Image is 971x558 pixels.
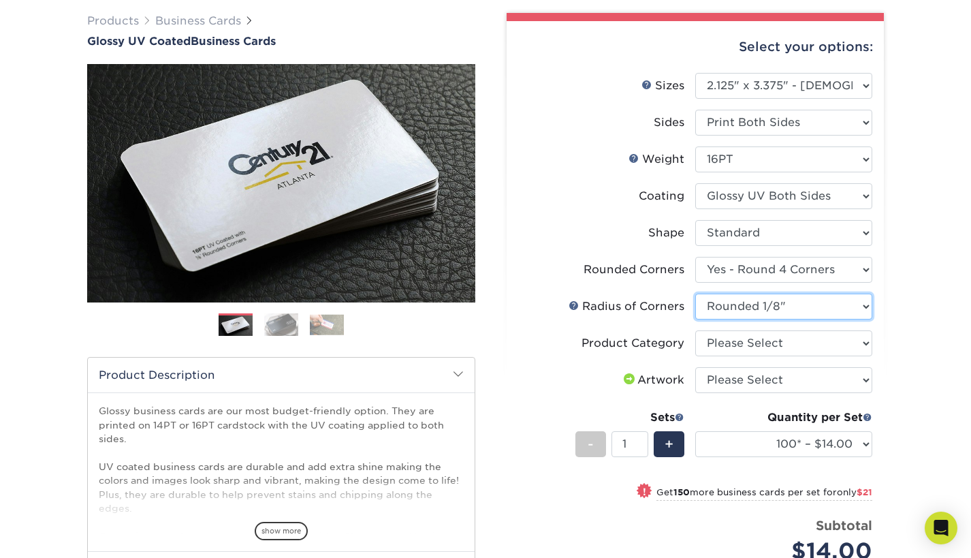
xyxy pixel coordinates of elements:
[87,35,475,48] a: Glossy UV CoatedBusiness Cards
[656,487,872,501] small: Get more business cards per set for
[219,309,253,343] img: Business Cards 01
[264,313,298,337] img: Business Cards 02
[648,225,684,241] div: Shape
[665,434,673,454] span: +
[643,484,646,499] span: !
[673,487,690,497] strong: 150
[255,522,308,540] span: show more
[654,114,684,131] div: Sides
[695,409,872,426] div: Quantity per Set
[639,188,684,204] div: Coating
[87,35,475,48] h1: Business Cards
[621,372,684,388] div: Artwork
[155,14,241,27] a: Business Cards
[569,298,684,315] div: Radius of Corners
[837,487,872,497] span: only
[857,487,872,497] span: $21
[628,151,684,168] div: Weight
[87,35,191,48] span: Glossy UV Coated
[588,434,594,454] span: -
[816,518,872,533] strong: Subtotal
[584,262,684,278] div: Rounded Corners
[310,314,344,335] img: Business Cards 03
[518,21,873,73] div: Select your options:
[87,14,139,27] a: Products
[641,78,684,94] div: Sizes
[925,512,957,544] div: Open Intercom Messenger
[88,358,475,392] h2: Product Description
[582,335,684,352] div: Product Category
[575,409,684,426] div: Sets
